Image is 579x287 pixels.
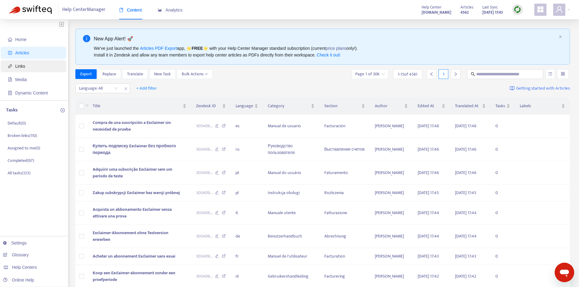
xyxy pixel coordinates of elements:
[15,91,48,95] span: Dynamic Content
[491,161,515,185] td: 0
[317,53,340,57] a: Check it out!
[319,248,370,265] td: Facturation
[370,161,413,185] td: [PERSON_NAME]
[196,210,212,216] span: 303409 ...
[418,169,439,176] span: [DATE] 17:46
[319,161,370,185] td: Faturamento
[60,108,65,112] span: plus-circle
[205,73,208,76] span: down
[455,209,477,216] span: [DATE] 17:44
[482,4,498,11] span: Last Sync
[418,189,439,196] span: [DATE] 17:45
[263,98,319,114] th: Category
[93,119,171,133] span: Compra de una suscripción a Exclaimer sin necesidad de prueba
[491,201,515,225] td: 0
[370,98,413,114] th: Author
[8,145,40,151] p: Assigned to me ( 0 )
[319,114,370,138] td: Facturación
[62,4,105,15] span: Help Center Manager
[196,233,212,240] span: 303409 ...
[231,98,263,114] th: Language
[268,103,310,109] span: Category
[455,273,476,280] span: [DATE] 17:42
[324,103,360,109] span: Section
[132,84,162,93] button: + Add filter
[3,252,29,257] a: Glossary
[455,146,476,153] span: [DATE] 17:46
[154,71,171,77] span: New Task
[460,4,473,11] span: Articles
[8,157,34,164] p: Completed ( 97 )
[413,98,450,114] th: Edited At
[556,6,563,13] span: user
[326,46,346,51] a: price plans
[8,91,12,95] span: container
[196,190,212,196] span: 303409 ...
[8,132,37,139] p: Broken links ( 110 )
[3,241,27,245] a: Settings
[510,86,515,91] img: image-link
[191,46,203,51] b: FREE
[3,278,34,282] a: Online Help
[8,51,12,55] span: account-book
[85,104,89,107] span: down
[196,123,212,129] span: 303409 ...
[422,9,451,16] a: [DOMAIN_NAME]
[231,114,263,138] td: es
[122,69,148,79] button: Translate
[263,161,319,185] td: Manual do usuário
[93,269,175,283] span: Koop een Exclaimer-abonnement zonder een proefperiode
[455,253,476,260] span: [DATE] 17:43
[453,72,458,76] span: right
[231,225,263,248] td: de
[263,114,319,138] td: Manual de usuario
[8,170,30,176] p: All tasks ( 123 )
[8,64,12,68] span: link
[263,185,319,201] td: Instrukcja obsługi
[15,77,27,82] span: Media
[422,4,442,11] span: Help Center
[93,103,182,109] span: Title
[495,103,505,109] span: Tasks
[196,103,221,109] span: Zendesk ID
[418,273,439,280] span: [DATE] 17:42
[370,225,413,248] td: [PERSON_NAME]
[375,103,403,109] span: Author
[418,146,439,153] span: [DATE] 17:46
[158,8,183,12] span: Analytics
[8,37,12,42] span: home
[515,98,570,114] th: Labels
[559,35,562,39] button: close
[439,69,448,79] div: 1
[263,201,319,225] td: Manuale utente
[370,248,413,265] td: [PERSON_NAME]
[93,253,175,260] span: Acheter un abonnement Exclaimer sans essai
[520,103,560,109] span: Labels
[418,103,440,109] span: Edited At
[140,46,177,51] a: Articles PDF Export
[75,69,97,79] button: Export
[93,189,180,196] span: Zakup subskrypcji Exclaimer bez wersji próbnej
[263,138,319,161] td: Руководство пользователя
[6,107,18,114] p: Tasks
[231,201,263,225] td: it
[102,71,116,77] span: Replace
[537,6,544,13] span: appstore
[491,114,515,138] td: 0
[319,185,370,201] td: Rozliczenia
[93,142,176,156] span: Купить подписку Exclaimer без пробного периода
[491,225,515,248] td: 0
[88,98,191,114] th: Title
[450,98,491,114] th: Translated At
[555,263,574,282] iframe: Button to launch messaging window
[514,6,521,13] img: sync.dc5367851b00ba804db3.png
[93,206,172,220] span: Acquista un abbonamento Exclaimer senza attivare una prova
[93,166,172,179] span: Adquirir uma subscrição Exclaimer sem um período de teste
[455,233,477,240] span: [DATE] 17:44
[94,35,557,43] div: New App Alert! 🚀
[94,45,557,58] div: We've just launched the app, ⭐ ⭐️ with your Help Center Manager standard subscription (current on...
[398,71,417,77] span: 1 - 15 of 4581
[455,103,481,109] span: Translated At
[510,84,570,93] a: Getting started with Articles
